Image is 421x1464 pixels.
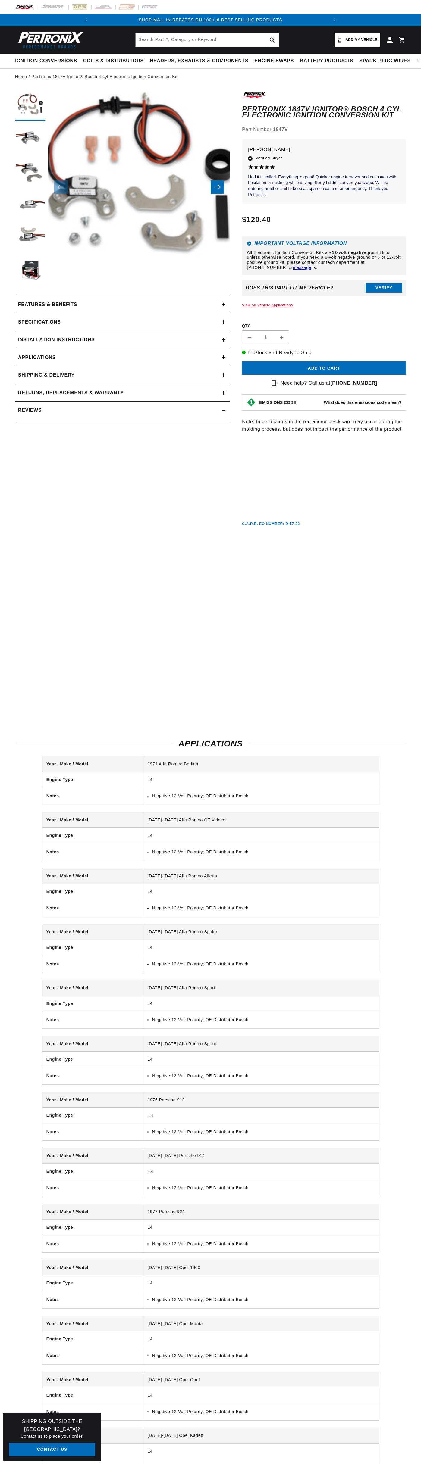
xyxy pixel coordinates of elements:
[152,1072,375,1079] li: Negative 12-Volt Polarity; OE Distributor Bosch
[143,1443,379,1459] td: L4
[80,54,147,68] summary: Coils & Distributors
[42,899,143,917] th: Notes
[42,1275,143,1291] th: Engine Type
[143,924,379,940] td: [DATE]-[DATE] Alfa Romeo Spider
[42,1403,143,1420] th: Notes
[15,73,406,80] nav: breadcrumbs
[143,1052,379,1067] td: L4
[15,740,406,747] h2: Applications
[15,54,80,68] summary: Ignition Conversions
[15,91,45,121] button: Load image 1 in gallery view
[143,884,379,899] td: L4
[152,1184,375,1191] li: Negative 12-Volt Polarity; OE Distributor Bosch
[42,828,143,843] th: Engine Type
[42,924,143,940] th: Year / Make / Model
[335,33,380,47] a: Add my vehicle
[247,250,401,270] p: All Electronic Ignition Conversion Kits are ground kits unless otherwise noted. If you need a 6-v...
[242,521,300,527] p: C.A.R.B. EO Number: D-57-22
[254,58,294,64] span: Engine Swaps
[42,955,143,973] th: Notes
[42,1067,143,1084] th: Notes
[143,1387,379,1403] td: L4
[143,1428,379,1443] td: [DATE]-[DATE] Opel Kadett
[18,301,77,308] h2: Features & Benefits
[15,256,45,286] button: Load image 6 in gallery view
[42,1036,143,1052] th: Year / Make / Model
[92,17,329,23] div: Announcement
[143,812,379,828] td: [DATE]-[DATE] Alfa Romeo GT Veloce
[42,884,143,899] th: Engine Type
[31,73,178,80] a: PerTronix 1847V Ignitor® Bosch 4 cyl Electronic Ignition Conversion Kit
[152,1016,375,1023] li: Negative 12-Volt Polarity; OE Distributor Bosch
[242,91,406,527] div: Note: Imperfections in the red and/or black wire may occur during the molding process, but does n...
[42,868,143,884] th: Year / Make / Model
[15,331,230,349] summary: Installation instructions
[15,58,77,64] span: Ignition Conversions
[42,843,143,861] th: Notes
[42,756,143,772] th: Year / Make / Model
[359,58,410,64] span: Spark Plug Wires
[242,106,406,118] h1: PerTronix 1847V Ignitor® Bosch 4 cyl Electronic Ignition Conversion Kit
[143,1275,379,1291] td: L4
[42,980,143,996] th: Year / Make / Model
[15,223,45,253] button: Load image 5 in gallery view
[42,940,143,955] th: Engine Type
[143,756,379,772] td: 1971 Alfa Romeo Berlina
[247,398,256,407] img: Emissions code
[152,1240,375,1247] li: Negative 12-Volt Polarity; OE Distributor Bosch
[42,1372,143,1387] th: Year / Make / Model
[42,812,143,828] th: Year / Make / Model
[366,283,402,293] button: Verify
[42,1092,143,1108] th: Year / Make / Model
[15,30,84,50] img: Pertronix
[42,1387,143,1403] th: Engine Type
[42,1123,143,1140] th: Notes
[143,1260,379,1275] td: [DATE]-[DATE] Opel 1900
[259,400,296,405] strong: EMISSIONS CODE
[143,772,379,787] td: L4
[143,868,379,884] td: [DATE]-[DATE] Alfa Romeo Alfetta
[152,793,375,799] li: Negative 12-Volt Polarity; OE Distributor Bosch
[152,1408,375,1415] li: Negative 12-Volt Polarity; OE Distributor Bosch
[143,980,379,996] td: [DATE]-[DATE] Alfa Romeo Sport
[242,214,271,225] span: $120.40
[246,285,333,291] div: Does This part fit My vehicle?
[42,1052,143,1067] th: Engine Type
[42,996,143,1011] th: Engine Type
[42,1291,143,1308] th: Notes
[15,91,230,283] media-gallery: Gallery Viewer
[259,400,401,405] button: EMISSIONS CODEWhat does this emissions code mean?
[15,366,230,384] summary: Shipping & Delivery
[147,54,251,68] summary: Headers, Exhausts & Components
[136,33,279,47] input: Search Part #, Category or Keyword
[143,1219,379,1235] td: L4
[152,1352,375,1359] li: Negative 12-Volt Polarity; OE Distributor Bosch
[92,17,329,23] div: 1 of 2
[281,379,377,387] p: Need help? Call us at
[42,787,143,805] th: Notes
[18,371,75,379] h2: Shipping & Delivery
[42,1235,143,1253] th: Notes
[42,1179,143,1197] th: Notes
[15,402,230,419] summary: Reviews
[143,1163,379,1179] td: H4
[42,1108,143,1123] th: Engine Type
[18,336,95,344] h2: Installation instructions
[143,1204,379,1219] td: 1977 Porsche 924
[80,14,92,26] button: Translation missing: en.sections.announcements.previous_announcement
[139,17,282,22] a: SHOP MAIL-IN REBATES ON 100s of BEST SELLING PRODUCTS
[143,1148,379,1163] td: [DATE]-[DATE] Porsche 914
[273,127,288,132] strong: 1847V
[150,58,248,64] span: Headers, Exhausts & Components
[143,1331,379,1347] td: L4
[211,180,224,194] button: Slide right
[143,828,379,843] td: L4
[143,1036,379,1052] td: [DATE]-[DATE] Alfa Romeo Sprint
[54,180,68,194] button: Slide left
[143,1372,379,1387] td: [DATE]-[DATE] Opel Opel
[9,1418,95,1433] h3: Shipping Outside the [GEOGRAPHIC_DATA]?
[248,145,400,154] p: [PERSON_NAME]
[247,241,401,246] h6: Important Voltage Information
[15,157,45,187] button: Load image 3 in gallery view
[152,849,375,855] li: Negative 12-Volt Polarity; OE Distributor Bosch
